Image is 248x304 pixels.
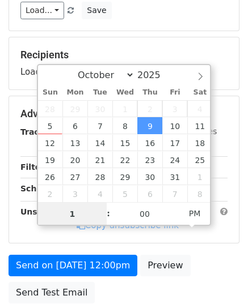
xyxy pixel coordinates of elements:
span: Sun [38,89,63,96]
span: November 4, 2025 [87,185,112,202]
span: October 18, 2025 [187,134,212,151]
span: October 25, 2025 [187,151,212,168]
span: October 19, 2025 [38,151,63,168]
span: November 8, 2025 [187,185,212,202]
span: October 24, 2025 [162,151,187,168]
span: Fri [162,89,187,96]
button: Save [82,2,111,19]
strong: Schedule [20,184,61,193]
span: October 17, 2025 [162,134,187,151]
strong: Unsubscribe [20,207,76,216]
span: Mon [62,89,87,96]
span: October 20, 2025 [62,151,87,168]
h5: Recipients [20,49,228,61]
span: October 21, 2025 [87,151,112,168]
span: October 8, 2025 [112,117,137,134]
span: October 10, 2025 [162,117,187,134]
span: November 3, 2025 [62,185,87,202]
span: September 29, 2025 [62,100,87,117]
span: October 9, 2025 [137,117,162,134]
span: October 3, 2025 [162,100,187,117]
span: October 11, 2025 [187,117,212,134]
strong: Filters [20,162,49,172]
a: Preview [140,255,190,276]
span: October 14, 2025 [87,134,112,151]
span: October 28, 2025 [87,168,112,185]
span: Tue [87,89,112,96]
span: October 27, 2025 [62,168,87,185]
span: October 5, 2025 [38,117,63,134]
span: November 1, 2025 [187,168,212,185]
span: October 12, 2025 [38,134,63,151]
span: October 16, 2025 [137,134,162,151]
input: Year [134,70,175,80]
input: Minute [110,203,179,225]
span: October 22, 2025 [112,151,137,168]
span: November 6, 2025 [137,185,162,202]
a: Send Test Email [9,282,95,303]
a: Send on [DATE] 12:00pm [9,255,137,276]
span: October 31, 2025 [162,168,187,185]
span: Thu [137,89,162,96]
a: Load... [20,2,64,19]
span: October 2, 2025 [137,100,162,117]
span: Wed [112,89,137,96]
h5: Advanced [20,108,228,120]
span: October 1, 2025 [112,100,137,117]
a: Copy unsubscribe link [77,220,179,230]
span: : [107,202,110,225]
span: October 13, 2025 [62,134,87,151]
span: September 30, 2025 [87,100,112,117]
span: September 28, 2025 [38,100,63,117]
iframe: Chat Widget [191,250,248,304]
span: November 7, 2025 [162,185,187,202]
span: November 2, 2025 [38,185,63,202]
span: October 7, 2025 [87,117,112,134]
span: October 4, 2025 [187,100,212,117]
span: October 30, 2025 [137,168,162,185]
strong: Tracking [20,127,58,136]
div: Loading... [20,49,228,78]
span: Click to toggle [179,202,211,225]
span: Sat [187,89,212,96]
span: November 5, 2025 [112,185,137,202]
input: Hour [38,203,107,225]
span: October 23, 2025 [137,151,162,168]
span: October 15, 2025 [112,134,137,151]
span: October 6, 2025 [62,117,87,134]
span: October 29, 2025 [112,168,137,185]
span: October 26, 2025 [38,168,63,185]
